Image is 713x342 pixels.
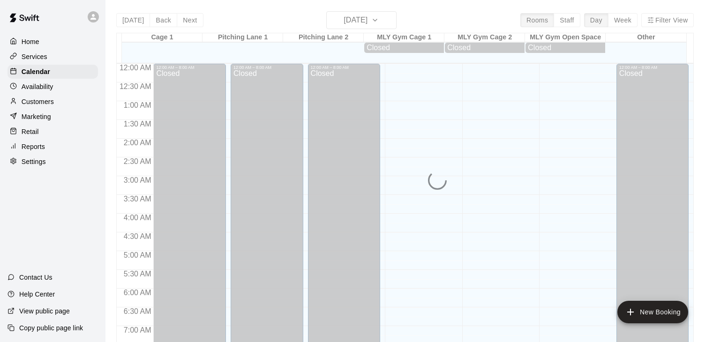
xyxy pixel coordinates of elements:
[203,33,283,42] div: Pitching Lane 1
[22,127,39,136] p: Retail
[619,65,686,70] div: 12:00 AM – 8:00 AM
[22,67,50,76] p: Calendar
[117,82,154,90] span: 12:30 AM
[283,33,364,42] div: Pitching Lane 2
[8,65,98,79] a: Calendar
[22,52,47,61] p: Services
[8,125,98,139] a: Retail
[8,80,98,94] a: Availability
[606,33,686,42] div: Other
[121,176,154,184] span: 3:00 AM
[121,157,154,165] span: 2:30 AM
[233,65,300,70] div: 12:00 AM – 8:00 AM
[121,307,154,315] span: 6:30 AM
[22,82,53,91] p: Availability
[121,289,154,297] span: 6:00 AM
[367,44,442,52] div: Closed
[121,101,154,109] span: 1:00 AM
[156,65,223,70] div: 12:00 AM – 8:00 AM
[617,301,688,323] button: add
[8,110,98,124] a: Marketing
[311,65,378,70] div: 12:00 AM – 8:00 AM
[364,33,444,42] div: MLY Gym Cage 1
[525,33,606,42] div: MLY Gym Open Space
[121,139,154,147] span: 2:00 AM
[117,64,154,72] span: 12:00 AM
[22,112,51,121] p: Marketing
[22,97,54,106] p: Customers
[121,214,154,222] span: 4:00 AM
[121,326,154,334] span: 7:00 AM
[8,95,98,109] a: Customers
[8,35,98,49] a: Home
[19,323,83,333] p: Copy public page link
[8,140,98,154] a: Reports
[19,306,70,316] p: View public page
[22,37,39,46] p: Home
[22,157,46,166] p: Settings
[122,33,203,42] div: Cage 1
[121,232,154,240] span: 4:30 AM
[8,50,98,64] a: Services
[121,270,154,278] span: 5:30 AM
[121,251,154,259] span: 5:00 AM
[447,44,522,52] div: Closed
[444,33,525,42] div: MLY Gym Cage 2
[19,290,55,299] p: Help Center
[121,195,154,203] span: 3:30 AM
[22,142,45,151] p: Reports
[8,155,98,169] a: Settings
[19,273,53,282] p: Contact Us
[121,120,154,128] span: 1:30 AM
[528,44,603,52] div: Closed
